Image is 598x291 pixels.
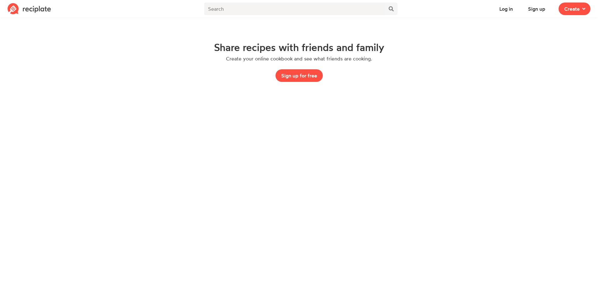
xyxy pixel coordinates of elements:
input: Search [204,3,385,15]
p: Create your online cookbook and see what friends are cooking. [226,55,372,62]
img: Reciplate [8,3,51,14]
button: Sign up [522,3,551,15]
span: Create [564,5,580,13]
button: Log in [494,3,519,15]
h1: Share recipes with friends and family [214,42,384,53]
button: Create [559,3,590,15]
button: Sign up for free [276,69,323,82]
